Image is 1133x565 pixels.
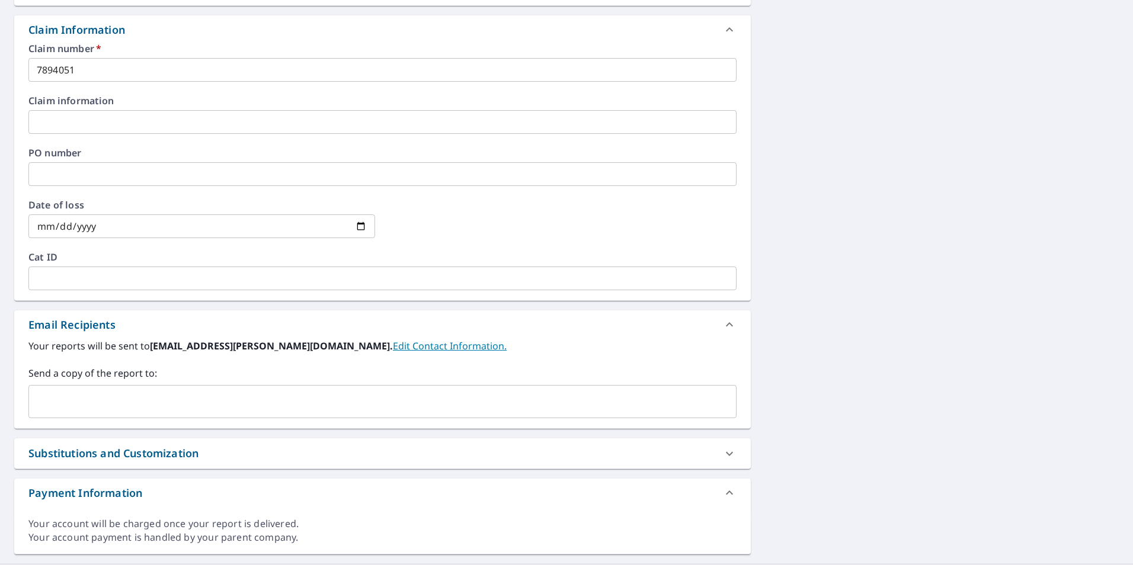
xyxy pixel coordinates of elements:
[28,366,737,380] label: Send a copy of the report to:
[393,339,507,352] a: EditContactInfo
[14,15,751,44] div: Claim Information
[28,339,737,353] label: Your reports will be sent to
[150,339,393,352] b: [EMAIL_ADDRESS][PERSON_NAME][DOMAIN_NAME].
[14,479,751,507] div: Payment Information
[28,485,142,501] div: Payment Information
[28,96,737,105] label: Claim information
[28,252,737,262] label: Cat ID
[28,517,737,531] div: Your account will be charged once your report is delivered.
[28,445,199,461] div: Substitutions and Customization
[28,148,737,158] label: PO number
[14,438,751,468] div: Substitutions and Customization
[28,531,737,544] div: Your account payment is handled by your parent company.
[28,22,125,38] div: Claim Information
[28,44,737,53] label: Claim number
[14,310,751,339] div: Email Recipients
[28,317,116,333] div: Email Recipients
[28,200,375,210] label: Date of loss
